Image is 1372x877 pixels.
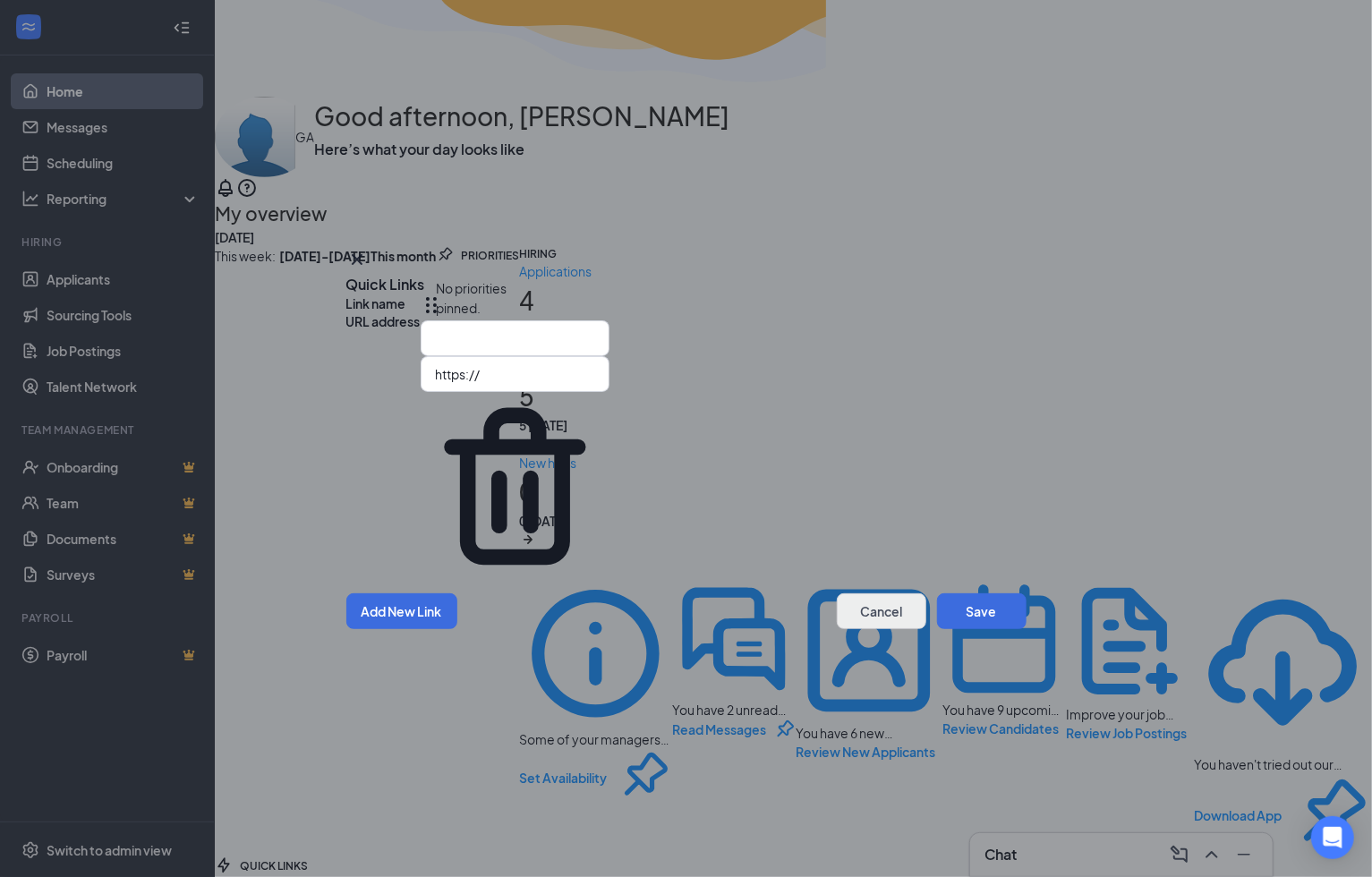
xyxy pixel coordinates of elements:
div: Link name [346,294,421,312]
div: URL address [346,312,421,330]
button: Save [937,593,1027,629]
svg: Cross [346,249,368,270]
div: Open Intercom Messenger [1311,816,1354,859]
button: Cancel [837,593,926,629]
h3: Quick Links [346,275,425,294]
svg: Drag [421,294,442,316]
button: Add New Link [346,593,457,629]
button: Close [346,249,368,270]
svg: Trash [421,392,609,581]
